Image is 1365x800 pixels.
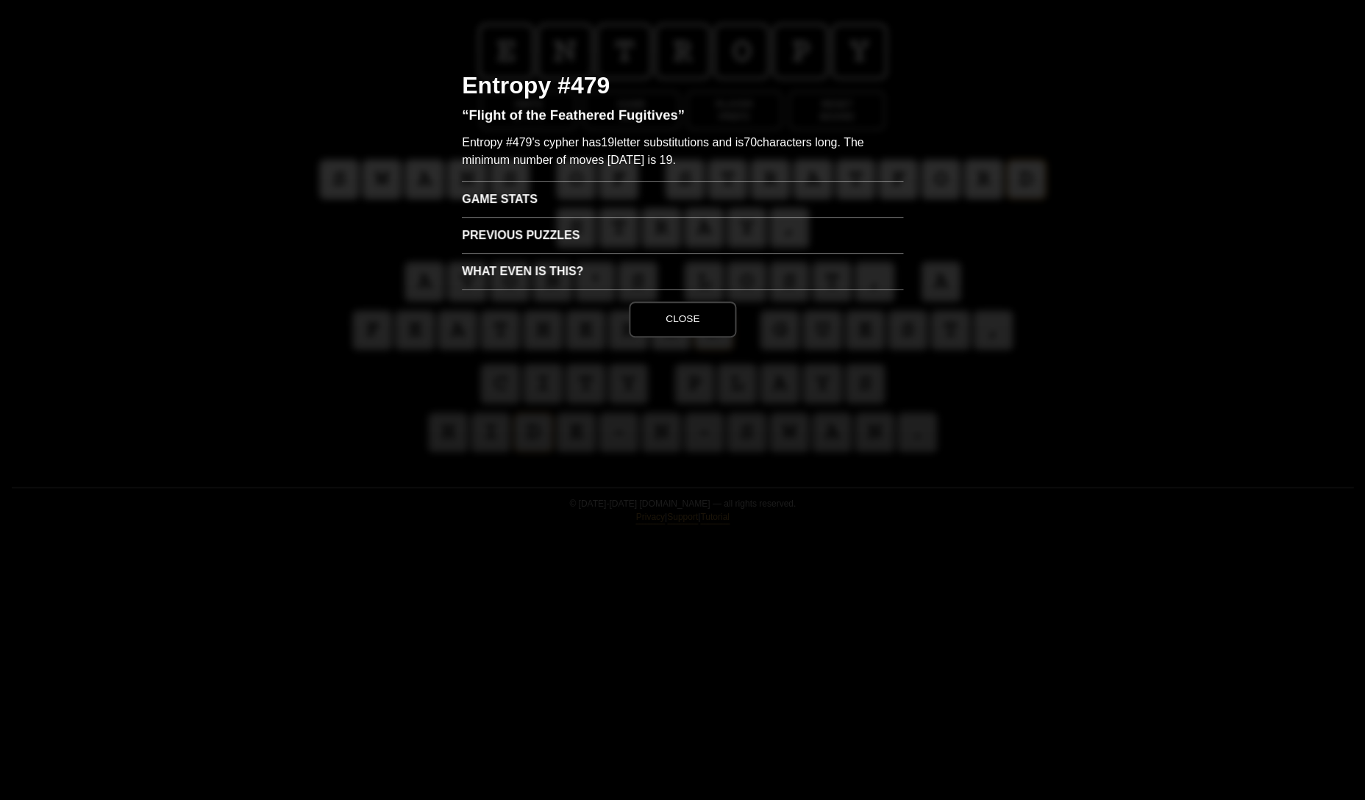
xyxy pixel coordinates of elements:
p: Entropy #479's cypher has letter substitutions and is characters long. The minimum number of move... [462,134,903,181]
span: 70 [744,136,757,149]
h3: “Flight of the Feathered Fugitives” [462,109,903,134]
span: 19 [601,136,614,149]
h3: Previous Puzzles [462,217,903,253]
h2: Entropy #479 [462,74,903,109]
button: Close [629,301,736,337]
h3: What even is this? [462,253,903,289]
h3: Game Stats [462,181,903,217]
